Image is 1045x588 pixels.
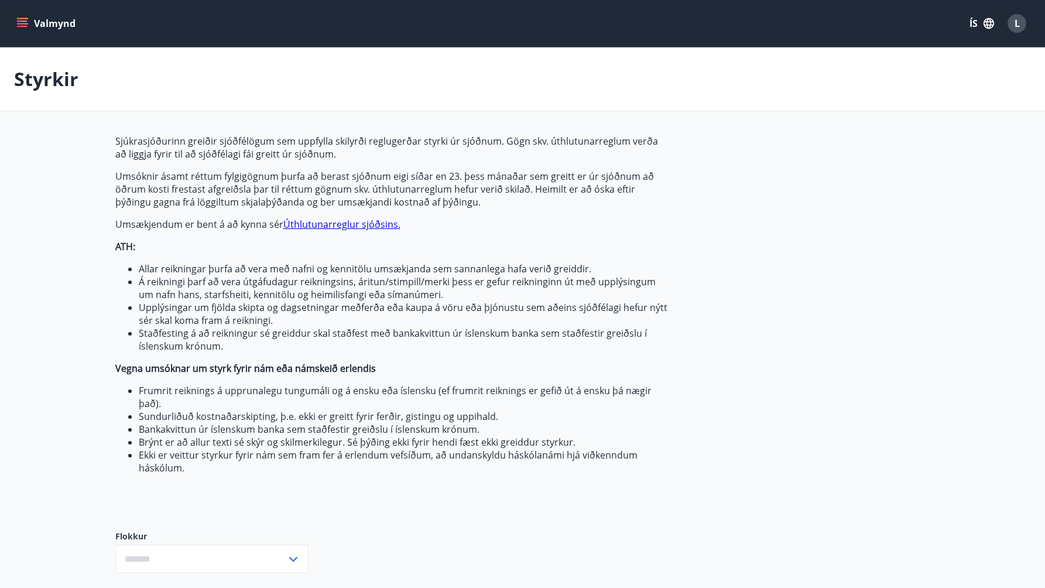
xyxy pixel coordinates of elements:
[115,362,376,375] strong: Vegna umsóknar um styrk fyrir nám eða námskeið erlendis
[115,218,668,231] p: Umsækjendum er bent á að kynna sér
[14,66,78,92] p: Styrkir
[115,240,135,253] strong: ATH:
[115,135,668,160] p: Sjúkrasjóðurinn greiðir sjóðfélögum sem uppfylla skilyrði reglugerðar styrki úr sjóðnum. Gögn skv...
[139,449,668,474] li: Ekki er veittur styrkur fyrir nám sem fram fer á erlendum vefsíðum, að undanskyldu háskólanámi hj...
[139,327,668,353] li: Staðfesting á að reikningur sé greiddur skal staðfest með bankakvittun úr íslenskum banka sem sta...
[963,13,1001,34] button: ÍS
[139,384,668,410] li: Frumrit reiknings á upprunalegu tungumáli og á ensku eða íslensku (ef frumrit reiknings er gefið ...
[139,423,668,436] li: Bankakvittun úr íslenskum banka sem staðfestir greiðslu í íslenskum krónum.
[115,170,668,208] p: Umsóknir ásamt réttum fylgigögnum þurfa að berast sjóðnum eigi síðar en 23. þess mánaðar sem grei...
[139,262,668,275] li: Allar reikningar þurfa að vera með nafni og kennitölu umsækjanda sem sannanlega hafa verið greiddir.
[139,410,668,423] li: Sundurliðuð kostnaðarskipting, þ.e. ekki er greitt fyrir ferðir, gistingu og uppihald.
[1003,9,1031,37] button: L
[139,301,668,327] li: Upplýsingar um fjölda skipta og dagsetningar meðferða eða kaupa á vöru eða þjónustu sem aðeins sj...
[14,13,80,34] button: menu
[1015,17,1020,30] span: L
[283,218,400,231] a: Úthlutunarreglur sjóðsins.
[115,531,309,542] label: Flokkur
[139,275,668,301] li: Á reikningi þarf að vera útgáfudagur reikningsins, áritun/stimpill/merki þess er gefur reikningin...
[139,436,668,449] li: Brýnt er að allur texti sé skýr og skilmerkilegur. Sé þýðing ekki fyrir hendi fæst ekki greiddur ...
